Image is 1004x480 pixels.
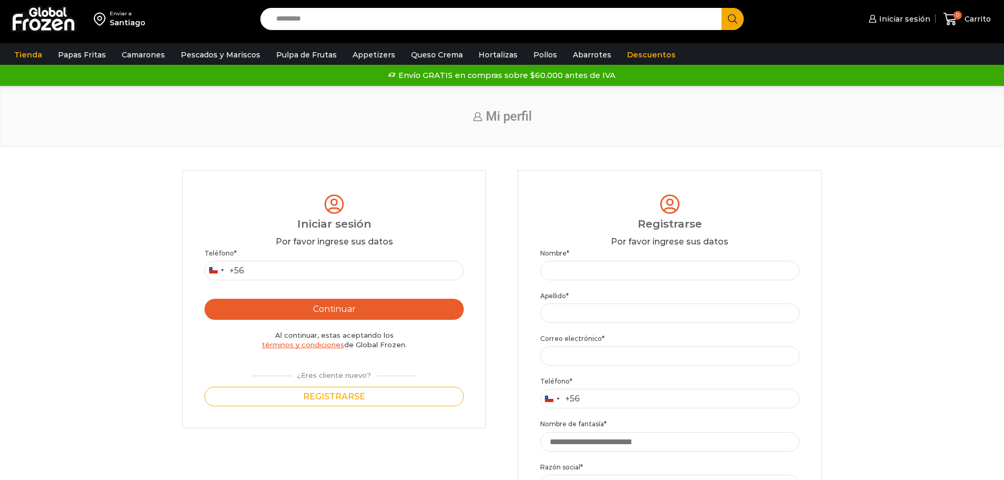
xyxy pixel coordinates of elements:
[622,45,681,65] a: Descuentos
[53,45,111,65] a: Papas Fritas
[540,419,800,429] label: Nombre de fantasía
[204,299,464,320] button: Continuar
[204,216,464,232] div: Iniciar sesión
[528,45,562,65] a: Pollos
[110,17,145,28] div: Santiago
[953,11,962,19] span: 0
[322,192,346,216] img: tabler-icon-user-circle.svg
[247,367,422,380] div: ¿Eres cliente nuevo?
[541,389,580,408] button: Selected country
[9,45,47,65] a: Tienda
[540,291,800,301] label: Apellido
[347,45,401,65] a: Appetizers
[866,8,930,30] a: Iniciar sesión
[473,45,523,65] a: Hortalizas
[540,236,800,248] div: Por favor ingrese sus datos
[204,330,464,350] div: Al continuar, estas aceptando los de Global Frozen.
[406,45,468,65] a: Queso Crema
[486,109,532,124] span: Mi perfil
[540,248,800,258] label: Nombre
[94,10,110,28] img: address-field-icon.svg
[205,261,244,280] button: Selected country
[204,236,464,248] div: Por favor ingrese sus datos
[271,45,342,65] a: Pulpa de Frutas
[568,45,617,65] a: Abarrotes
[229,264,244,278] div: +56
[941,7,993,32] a: 0 Carrito
[565,392,580,406] div: +56
[540,216,800,232] div: Registrarse
[540,376,800,386] label: Teléfono
[116,45,170,65] a: Camarones
[204,248,464,258] label: Teléfono
[962,14,991,24] span: Carrito
[540,334,800,344] label: Correo electrónico
[204,387,464,406] button: Registrarse
[262,340,344,349] a: términos y condiciones
[110,10,145,17] div: Enviar a
[722,8,744,30] button: Search button
[176,45,266,65] a: Pescados y Mariscos
[876,14,930,24] span: Iniciar sesión
[540,462,800,472] label: Razón social
[658,192,682,216] img: tabler-icon-user-circle.svg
